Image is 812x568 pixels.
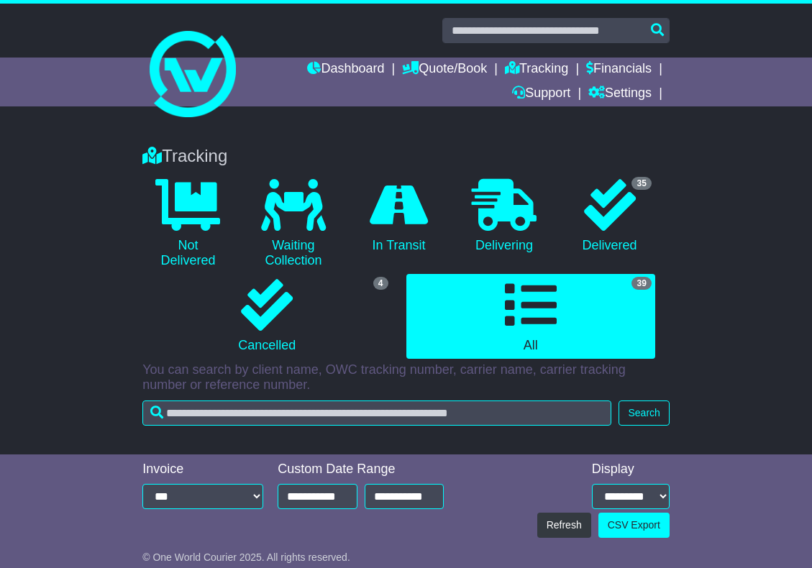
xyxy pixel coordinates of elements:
[406,274,655,359] a: 39 All
[353,174,444,259] a: In Transit
[631,177,651,190] span: 35
[592,462,670,477] div: Display
[459,174,550,259] a: Delivering
[278,462,444,477] div: Custom Date Range
[631,277,651,290] span: 39
[619,400,669,426] button: Search
[512,82,570,106] a: Support
[402,58,487,82] a: Quote/Book
[142,362,670,393] p: You can search by client name, OWC tracking number, carrier name, carrier tracking number or refe...
[248,174,339,274] a: Waiting Collection
[564,174,655,259] a: 35 Delivered
[505,58,568,82] a: Tracking
[588,82,652,106] a: Settings
[142,462,263,477] div: Invoice
[598,513,670,538] a: CSV Export
[142,551,350,563] span: © One World Courier 2025. All rights reserved.
[537,513,591,538] button: Refresh
[373,277,388,290] span: 4
[142,274,391,359] a: 4 Cancelled
[142,174,234,274] a: Not Delivered
[586,58,652,82] a: Financials
[307,58,384,82] a: Dashboard
[135,146,677,167] div: Tracking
